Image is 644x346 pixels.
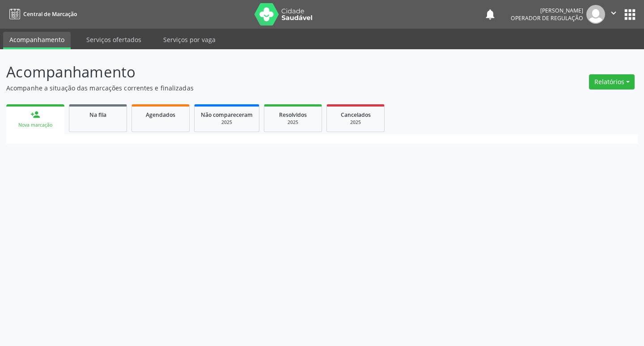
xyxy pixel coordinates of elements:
[589,74,635,90] button: Relatórios
[333,119,378,126] div: 2025
[511,7,583,14] div: [PERSON_NAME]
[622,7,638,22] button: apps
[511,14,583,22] span: Operador de regulação
[201,119,253,126] div: 2025
[279,111,307,119] span: Resolvidos
[23,10,77,18] span: Central de Marcação
[586,5,605,24] img: img
[146,111,175,119] span: Agendados
[201,111,253,119] span: Não compareceram
[157,32,222,47] a: Serviços por vaga
[89,111,106,119] span: Na fila
[341,111,371,119] span: Cancelados
[80,32,148,47] a: Serviços ofertados
[6,83,448,93] p: Acompanhe a situação das marcações correntes e finalizadas
[271,119,315,126] div: 2025
[6,7,77,21] a: Central de Marcação
[13,122,58,128] div: Nova marcação
[605,5,622,24] button: 
[609,8,619,18] i: 
[3,32,71,49] a: Acompanhamento
[484,8,496,21] button: notifications
[30,110,40,120] div: person_add
[6,61,448,83] p: Acompanhamento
